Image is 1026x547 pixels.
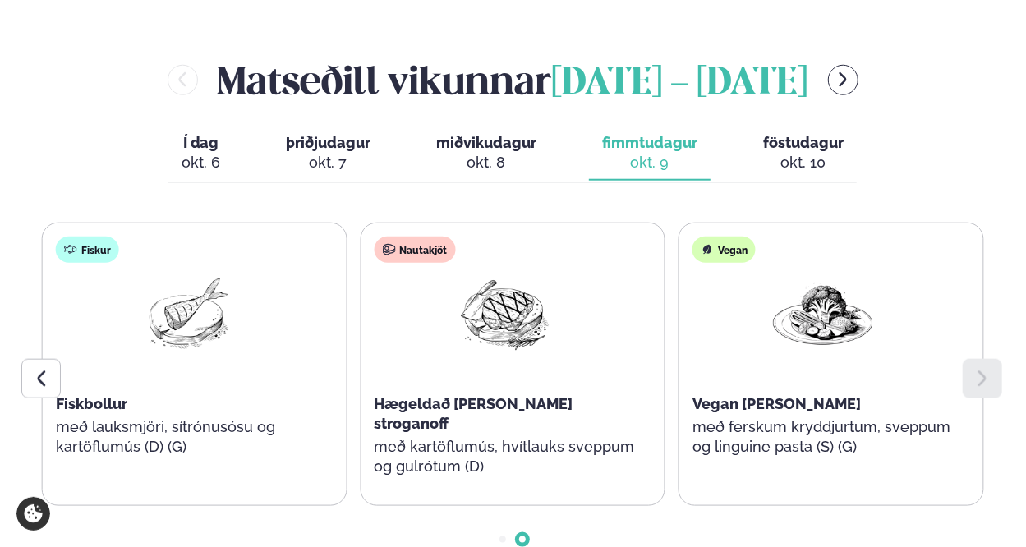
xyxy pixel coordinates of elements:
[56,395,127,412] span: Fiskbollur
[436,153,536,172] div: okt. 8
[218,53,808,107] h2: Matseðill vikunnar
[750,126,857,181] button: föstudagur okt. 10
[771,276,876,352] img: Vegan.png
[56,417,317,457] p: með lauksmjöri, sítrónusósu og kartöflumús (D) (G)
[286,153,370,172] div: okt. 7
[64,243,77,256] img: fish.svg
[382,243,395,256] img: beef.svg
[374,237,455,263] div: Nautakjöt
[374,437,635,476] p: með kartöflumús, hvítlauks sveppum og gulrótum (D)
[519,536,526,543] span: Go to slide 2
[828,65,858,95] button: menu-btn-right
[168,126,233,181] button: Í dag okt. 6
[552,66,808,102] span: [DATE] - [DATE]
[374,395,573,432] span: Hægeldað [PERSON_NAME] stroganoff
[589,126,711,181] button: fimmtudagur okt. 9
[602,134,697,151] span: fimmtudagur
[286,134,370,151] span: þriðjudagur
[436,134,536,151] span: miðvikudagur
[273,126,384,181] button: þriðjudagur okt. 7
[763,134,844,151] span: föstudagur
[182,133,220,153] span: Í dag
[56,237,119,263] div: Fiskur
[423,126,550,181] button: miðvikudagur okt. 8
[168,65,198,95] button: menu-btn-left
[701,243,714,256] img: Vegan.svg
[692,237,756,263] div: Vegan
[602,153,697,172] div: okt. 9
[692,395,861,412] span: Vegan [PERSON_NAME]
[134,276,239,352] img: Fish.png
[692,417,954,457] p: með ferskum kryddjurtum, sveppum og linguine pasta (S) (G)
[182,153,220,172] div: okt. 6
[452,276,557,352] img: Beef-Meat.png
[499,536,506,543] span: Go to slide 1
[16,497,50,531] a: Cookie settings
[763,153,844,172] div: okt. 10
